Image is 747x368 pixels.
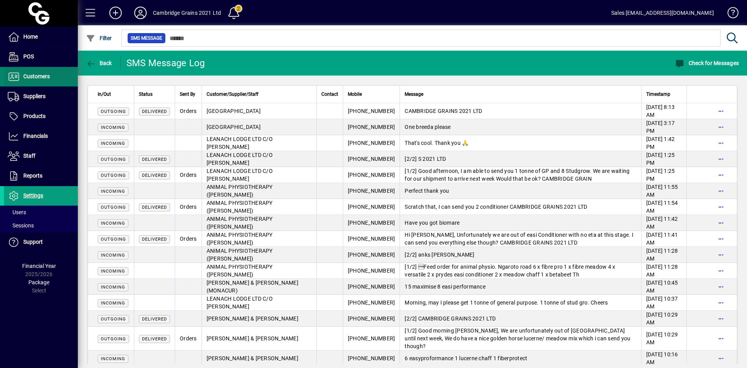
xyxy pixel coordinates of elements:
span: Financials [23,133,48,139]
button: More options [715,169,727,181]
a: Suppliers [4,87,78,106]
span: Message [405,90,423,99]
td: Morning, may I please get 1 tonne of general purpose. 1 tonne of stud gro. Cheers [400,295,641,311]
button: More options [715,105,727,117]
span: OUTGOING [101,205,126,210]
button: More options [715,280,727,293]
span: Suppliers [23,93,46,99]
a: Sessions [4,219,78,232]
span: ANIMAL PHYSIOTHERAPY ([PERSON_NAME]) [207,200,273,214]
span: Settings [23,192,43,199]
span: ANIMAL PHYSIOTHERAPY ([PERSON_NAME]) [207,248,273,262]
td: [2/2] CAMBRIDGE GRAINS 2021 LTD [400,311,641,327]
span: Reports [23,173,42,179]
a: Reports [4,166,78,186]
span: ANIMAL PHYSIOTHERAPY ([PERSON_NAME]) [207,216,273,230]
span: [PERSON_NAME] & [PERSON_NAME] [207,355,298,361]
span: LEANACH LODGE LTD C/O [PERSON_NAME] [207,168,273,182]
div: Cambridge Grains 2021 Ltd [153,7,221,19]
span: POS [23,53,34,60]
button: More options [715,312,727,325]
td: [DATE] 10:45 AM [641,279,686,295]
td: [DATE] 8:13 AM [641,103,686,119]
span: Status [139,90,153,99]
td: [DATE] 1:25 PM [641,151,686,167]
span: [PHONE_NUMBER] [348,140,395,146]
span: [PHONE_NUMBER] [348,315,395,322]
span: Timestamp [646,90,670,99]
a: Knowledge Base [722,2,737,27]
span: INCOMING [101,141,125,146]
span: [PHONE_NUMBER] [348,355,395,361]
span: INCOMING [101,125,125,130]
span: Support [23,239,43,245]
td: One breeda please [400,119,641,135]
span: OUTGOING [101,336,126,342]
td: [1/2] Good morning [PERSON_NAME], We are unfortunately out of [GEOGRAPHIC_DATA] until next week, ... [400,327,641,350]
button: Check for Messages [673,56,741,70]
button: More options [715,296,727,309]
span: Filter [86,35,112,41]
span: ANIMAL PHYSIOTHERAPY ([PERSON_NAME]) [207,264,273,278]
span: Products [23,113,46,119]
td: Perfect thank you [400,183,641,199]
button: More options [715,352,727,364]
span: Home [23,33,38,40]
app-page-header-button: Back [78,56,121,70]
span: Orders [180,204,197,210]
span: [PHONE_NUMBER] [348,124,395,130]
td: Hi [PERSON_NAME], Unfortunately we are out of easi Conditioner with no eta at this stage. I can s... [400,231,641,247]
td: [DATE] 10:37 AM [641,295,686,311]
a: POS [4,47,78,67]
td: [DATE] 10:16 AM [641,350,686,366]
span: INCOMING [101,221,125,226]
td: [1/2] Feed order for animal physio. Ngaroto road 6 x fibre pro 1 x fibre meadow 4 x versatile 2 ... [400,263,641,279]
span: Staff [23,153,35,159]
td: [DATE] 11:41 AM [641,231,686,247]
td: Have you got biomare [400,215,641,231]
span: Users [8,209,26,215]
span: OUTGOING [101,109,126,114]
span: [PHONE_NUMBER] [348,252,395,258]
span: Financial Year [22,263,56,269]
span: Delivered [142,205,167,210]
span: Mobile [348,90,362,99]
a: Products [4,107,78,126]
button: More options [715,137,727,149]
td: 6 easyproformance 1 lucerne chaff 1 fiberprotect [400,350,641,366]
span: INCOMING [101,301,125,306]
span: Check for Messages [675,60,739,66]
span: Customers [23,73,50,79]
span: [PHONE_NUMBER] [348,172,395,178]
span: [PHONE_NUMBER] [348,335,395,342]
span: Package [28,279,49,285]
span: [PHONE_NUMBER] [348,283,395,290]
td: CAMBRIDGE GRAINS 2021 LTD [400,103,641,119]
span: Contact [321,90,338,99]
span: [PHONE_NUMBER] [348,108,395,114]
span: Customer/Supplier/Staff [207,90,258,99]
span: LEANACH LODGE LTD C/O [PERSON_NAME] [207,152,273,166]
span: Orders [180,236,197,242]
span: Delivered [142,157,167,162]
span: Orders [180,335,197,342]
span: INCOMING [101,356,125,361]
span: LEANACH LODGE LTD C/O [PERSON_NAME] [207,296,273,310]
span: Sent By [180,90,195,99]
button: More options [715,217,727,229]
td: [DATE] 11:55 AM [641,183,686,199]
span: LEANACH LODGE LTD C/O [PERSON_NAME] [207,136,273,150]
span: Orders [180,172,197,178]
td: [DATE] 1:25 PM [641,167,686,183]
button: Add [103,6,128,20]
span: Back [86,60,112,66]
span: [PHONE_NUMBER] [348,299,395,306]
span: [PHONE_NUMBER] [348,204,395,210]
button: More options [715,232,727,245]
span: Sessions [8,222,34,229]
td: [DATE] 10:29 AM [641,327,686,350]
td: [2/2] S 2021 LTD [400,151,641,167]
button: More options [715,201,727,213]
a: Customers [4,67,78,86]
span: [PHONE_NUMBER] [348,188,395,194]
